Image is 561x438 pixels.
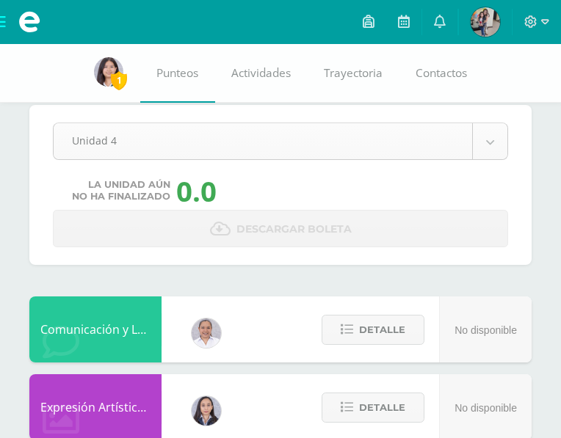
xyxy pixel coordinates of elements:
button: Detalle [322,393,424,423]
a: Trayectoria [308,44,399,103]
span: Contactos [416,65,467,81]
div: 0.0 [176,172,217,210]
span: 1 [111,71,127,90]
img: 04fbc0eeb5f5f8cf55eb7ff53337e28b.png [192,318,221,348]
a: Punteos [140,44,215,103]
span: Actividades [231,65,291,81]
a: Contactos [399,44,484,103]
img: 12f982b0001c643735fd1c48b81cf986.png [471,7,500,37]
img: ae8db833230595caa94d3a1df401317a.png [94,57,123,87]
span: No disponible [455,324,517,336]
span: Unidad 4 [72,123,454,158]
span: Detalle [359,316,405,343]
span: Trayectoria [324,65,383,81]
a: Actividades [215,44,308,103]
a: Unidad 4 [54,123,507,159]
span: No disponible [455,402,517,414]
button: Detalle [322,315,424,345]
span: Punteos [156,65,198,81]
span: Detalle [359,394,405,421]
span: La unidad aún no ha finalizado [72,179,170,202]
span: Descargar boleta [236,211,352,247]
div: Comunicación y Lenguaje, Inglés [29,296,162,362]
img: 35694fb3d471466e11a043d39e0d13e5.png [192,396,221,426]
